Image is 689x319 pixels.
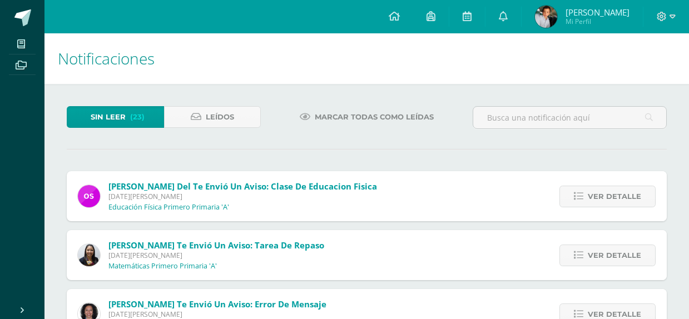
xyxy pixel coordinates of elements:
img: 17c6ec12b166e8de84ab442d7daa188d.png [535,6,557,28]
span: [DATE][PERSON_NAME] [108,310,326,319]
span: Marcar todas como leídas [315,107,434,127]
span: Notificaciones [58,48,155,69]
input: Busca una notificación aquí [473,107,666,128]
span: Ver detalle [588,186,641,207]
a: Marcar todas como leídas [286,106,448,128]
span: [PERSON_NAME] te envió un aviso: Tarea de repaso [108,240,324,251]
span: [PERSON_NAME] [566,7,629,18]
p: Matemáticas Primero Primaria 'A' [108,262,217,271]
span: [DATE][PERSON_NAME] [108,192,377,201]
span: Ver detalle [588,245,641,266]
img: bce0f8ceb38355b742bd4151c3279ece.png [78,185,100,207]
span: Sin leer [91,107,126,127]
span: [PERSON_NAME] te envió un aviso: error de mensaje [108,298,326,310]
img: 371134ed12361ef19fcdb996a71dd417.png [78,244,100,266]
p: Educación Física Primero Primaria 'A' [108,203,229,212]
span: [DATE][PERSON_NAME] [108,251,324,260]
span: [PERSON_NAME] del te envió un aviso: Clase de educacion fisica [108,181,377,192]
span: Leídos [206,107,234,127]
span: Mi Perfil [566,17,629,26]
a: Sin leer(23) [67,106,164,128]
a: Leídos [164,106,261,128]
span: (23) [130,107,145,127]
